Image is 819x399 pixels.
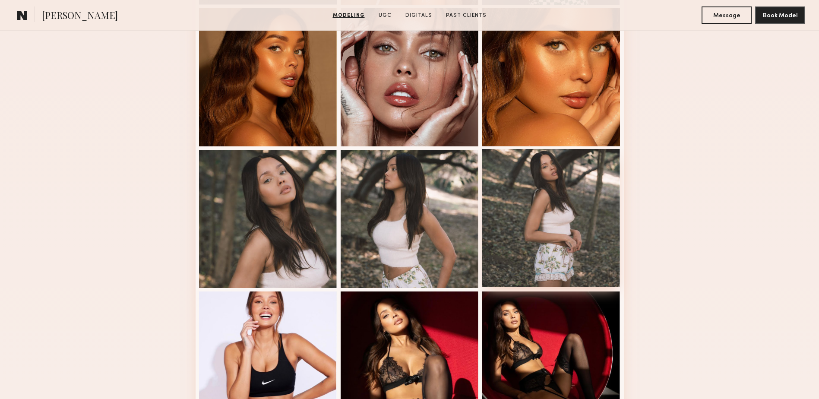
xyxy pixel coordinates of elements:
a: Modeling [329,12,368,19]
a: Digitals [402,12,436,19]
button: Book Model [755,6,805,24]
a: UGC [375,12,395,19]
span: [PERSON_NAME] [42,9,118,24]
a: Book Model [755,11,805,19]
button: Message [702,6,752,24]
a: Past Clients [443,12,490,19]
